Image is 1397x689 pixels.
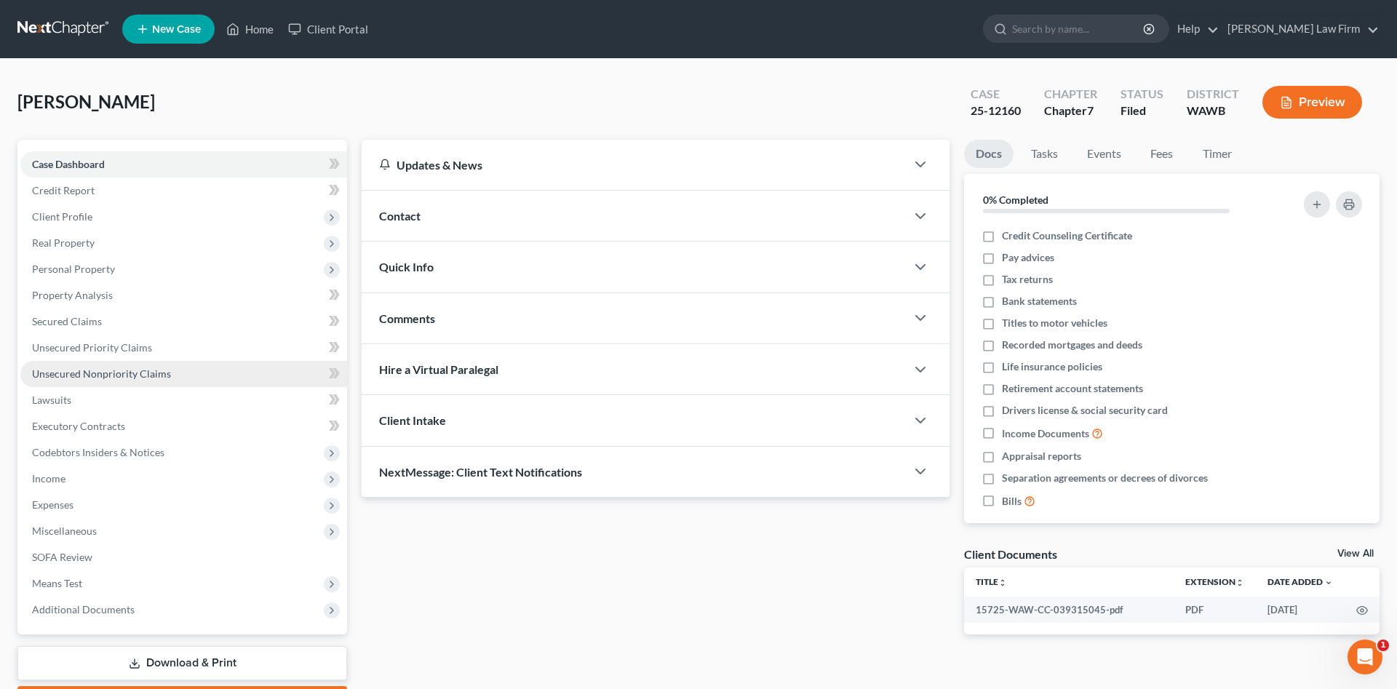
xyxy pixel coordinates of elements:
span: Quick Info [379,260,434,274]
a: Events [1075,140,1133,168]
span: Hire a Virtual Paralegal [379,362,498,376]
span: Drivers license & social security card [1002,403,1168,418]
a: Case Dashboard [20,151,347,178]
a: Docs [964,140,1014,168]
a: Client Portal [281,16,375,42]
a: Property Analysis [20,282,347,308]
span: Unsecured Priority Claims [32,341,152,354]
span: Property Analysis [32,289,113,301]
a: SOFA Review [20,544,347,570]
a: Unsecured Nonpriority Claims [20,361,347,387]
span: [PERSON_NAME] [17,91,155,112]
span: Client Profile [32,210,92,223]
span: Real Property [32,236,95,249]
span: 1 [1377,640,1389,651]
span: Codebtors Insiders & Notices [32,446,164,458]
span: Means Test [32,577,82,589]
span: Appraisal reports [1002,449,1081,463]
span: Credit Report [32,184,95,196]
a: Date Added expand_more [1267,576,1333,587]
span: Income Documents [1002,426,1089,441]
a: Lawsuits [20,387,347,413]
span: Personal Property [32,263,115,275]
span: Additional Documents [32,603,135,616]
span: Life insurance policies [1002,359,1102,374]
div: WAWB [1187,103,1239,119]
span: New Case [152,24,201,35]
button: Preview [1262,86,1362,119]
td: PDF [1174,597,1256,623]
span: Titles to motor vehicles [1002,316,1107,330]
div: Client Documents [964,546,1057,562]
div: District [1187,86,1239,103]
div: Chapter [1044,86,1097,103]
span: 7 [1087,103,1094,117]
a: Home [219,16,281,42]
span: Case Dashboard [32,158,105,170]
td: [DATE] [1256,597,1345,623]
span: Income [32,472,65,485]
span: Bank statements [1002,294,1077,308]
span: Bills [1002,494,1022,509]
span: Client Intake [379,413,446,427]
a: View All [1337,549,1374,559]
div: 25-12160 [971,103,1021,119]
a: Secured Claims [20,308,347,335]
a: Credit Report [20,178,347,204]
a: Fees [1139,140,1185,168]
div: Status [1121,86,1163,103]
a: Tasks [1019,140,1070,168]
a: Extensionunfold_more [1185,576,1244,587]
a: Timer [1191,140,1243,168]
a: Download & Print [17,646,347,680]
span: Miscellaneous [32,525,97,537]
span: SOFA Review [32,551,92,563]
span: Recorded mortgages and deeds [1002,338,1142,352]
div: Filed [1121,103,1163,119]
i: expand_more [1324,578,1333,587]
span: Expenses [32,498,73,511]
span: Pay advices [1002,250,1054,265]
span: NextMessage: Client Text Notifications [379,465,582,479]
strong: 0% Completed [983,194,1048,206]
a: Help [1170,16,1219,42]
span: Contact [379,209,421,223]
a: Executory Contracts [20,413,347,439]
span: Executory Contracts [32,420,125,432]
span: Lawsuits [32,394,71,406]
span: Tax returns [1002,272,1053,287]
span: Retirement account statements [1002,381,1143,396]
div: Chapter [1044,103,1097,119]
span: Separation agreements or decrees of divorces [1002,471,1208,485]
div: Updates & News [379,157,888,172]
a: Titleunfold_more [976,576,1007,587]
span: Comments [379,311,435,325]
iframe: Intercom live chat [1348,640,1382,674]
span: Credit Counseling Certificate [1002,228,1132,243]
i: unfold_more [1235,578,1244,587]
span: Secured Claims [32,315,102,327]
div: Case [971,86,1021,103]
i: unfold_more [998,578,1007,587]
span: Unsecured Nonpriority Claims [32,367,171,380]
a: [PERSON_NAME] Law Firm [1220,16,1379,42]
a: Unsecured Priority Claims [20,335,347,361]
input: Search by name... [1012,15,1145,42]
td: 15725-WAW-CC-039315045-pdf [964,597,1174,623]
